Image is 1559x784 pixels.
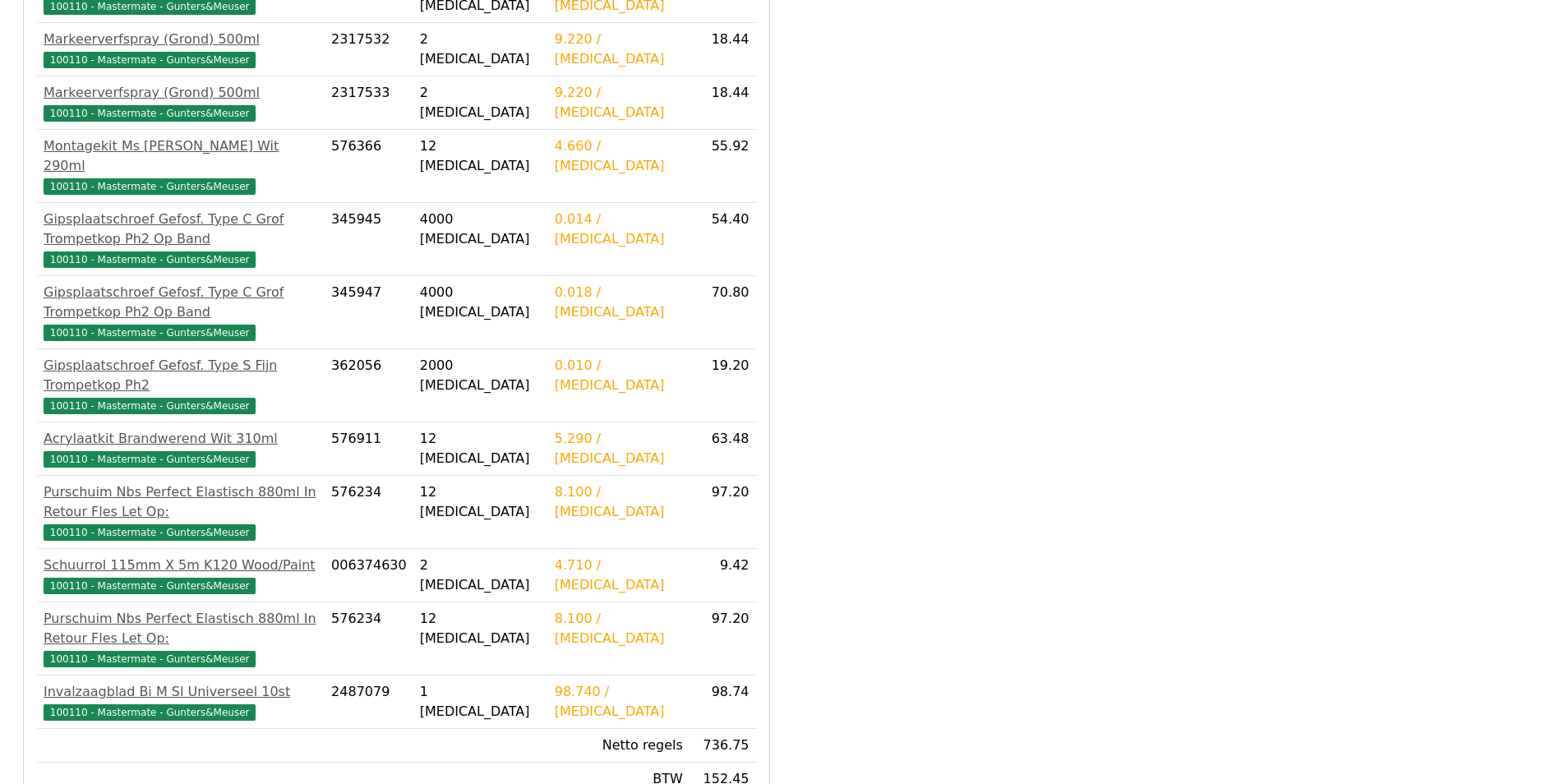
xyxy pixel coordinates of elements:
[325,676,413,729] td: 2487079
[325,476,413,549] td: 576234
[555,682,683,722] div: 98.740 / [MEDICAL_DATA]
[44,704,256,721] span: 100110 - Mastermate - Gunters&Meuser
[690,203,756,276] td: 54.40
[44,178,256,195] span: 100110 - Mastermate - Gunters&Meuser
[44,325,256,341] span: 100110 - Mastermate - Gunters&Meuser
[690,276,756,349] td: 70.80
[44,52,256,68] span: 100110 - Mastermate - Gunters&Meuser
[420,30,542,69] div: 2 [MEDICAL_DATA]
[44,682,318,722] a: Invalzaagblad Bi M Sl Universeel 10st100110 - Mastermate - Gunters&Meuser
[325,422,413,476] td: 576911
[420,210,542,249] div: 4000 [MEDICAL_DATA]
[44,556,318,595] a: Schuurrol 115mm X 5m K120 Wood/Paint100110 - Mastermate - Gunters&Meuser
[690,349,756,422] td: 19.20
[44,429,318,468] a: Acrylaatkit Brandwerend Wit 310ml100110 - Mastermate - Gunters&Meuser
[555,83,683,122] div: 9.220 / [MEDICAL_DATA]
[44,83,318,103] div: Markeerverfspray (Grond) 500ml
[420,356,542,395] div: 2000 [MEDICAL_DATA]
[420,682,542,722] div: 1 [MEDICAL_DATA]
[44,356,318,415] a: Gipsplaatschroef Gefosf. Type S Fijn Trompetkop Ph2100110 - Mastermate - Gunters&Meuser
[44,451,256,468] span: 100110 - Mastermate - Gunters&Meuser
[690,549,756,602] td: 9.42
[420,83,542,122] div: 2 [MEDICAL_DATA]
[690,602,756,676] td: 97.20
[44,398,256,414] span: 100110 - Mastermate - Gunters&Meuser
[44,524,256,541] span: 100110 - Mastermate - Gunters&Meuser
[420,609,542,648] div: 12 [MEDICAL_DATA]
[690,130,756,203] td: 55.92
[420,136,542,176] div: 12 [MEDICAL_DATA]
[44,283,318,342] a: Gipsplaatschroef Gefosf. Type C Grof Trompetkop Ph2 Op Band100110 - Mastermate - Gunters&Meuser
[44,30,318,49] div: Markeerverfspray (Grond) 500ml
[44,482,318,542] a: Purschuim Nbs Perfect Elastisch 880ml In Retour Fles Let Op:100110 - Mastermate - Gunters&Meuser
[690,23,756,76] td: 18.44
[44,283,318,322] div: Gipsplaatschroef Gefosf. Type C Grof Trompetkop Ph2 Op Band
[555,356,683,395] div: 0.010 / [MEDICAL_DATA]
[555,136,683,176] div: 4.660 / [MEDICAL_DATA]
[44,556,318,575] div: Schuurrol 115mm X 5m K120 Wood/Paint
[690,476,756,549] td: 97.20
[420,482,542,522] div: 12 [MEDICAL_DATA]
[44,578,256,594] span: 100110 - Mastermate - Gunters&Meuser
[44,105,256,122] span: 100110 - Mastermate - Gunters&Meuser
[44,251,256,268] span: 100110 - Mastermate - Gunters&Meuser
[555,210,683,249] div: 0.014 / [MEDICAL_DATA]
[555,609,683,648] div: 8.100 / [MEDICAL_DATA]
[44,482,318,522] div: Purschuim Nbs Perfect Elastisch 880ml In Retour Fles Let Op:
[690,76,756,130] td: 18.44
[555,556,683,595] div: 4.710 / [MEDICAL_DATA]
[325,549,413,602] td: 006374630
[44,210,318,269] a: Gipsplaatschroef Gefosf. Type C Grof Trompetkop Ph2 Op Band100110 - Mastermate - Gunters&Meuser
[44,30,318,69] a: Markeerverfspray (Grond) 500ml100110 - Mastermate - Gunters&Meuser
[555,283,683,322] div: 0.018 / [MEDICAL_DATA]
[555,429,683,468] div: 5.290 / [MEDICAL_DATA]
[420,556,542,595] div: 2 [MEDICAL_DATA]
[44,429,318,449] div: Acrylaatkit Brandwerend Wit 310ml
[548,729,690,763] td: Netto regels
[325,276,413,349] td: 345947
[44,136,318,196] a: Montagekit Ms [PERSON_NAME] Wit 290ml100110 - Mastermate - Gunters&Meuser
[325,349,413,422] td: 362056
[44,682,318,702] div: Invalzaagblad Bi M Sl Universeel 10st
[420,283,542,322] div: 4000 [MEDICAL_DATA]
[44,609,318,668] a: Purschuim Nbs Perfect Elastisch 880ml In Retour Fles Let Op:100110 - Mastermate - Gunters&Meuser
[325,203,413,276] td: 345945
[44,210,318,249] div: Gipsplaatschroef Gefosf. Type C Grof Trompetkop Ph2 Op Band
[690,676,756,729] td: 98.74
[420,429,542,468] div: 12 [MEDICAL_DATA]
[555,30,683,69] div: 9.220 / [MEDICAL_DATA]
[690,422,756,476] td: 63.48
[325,76,413,130] td: 2317533
[44,609,318,648] div: Purschuim Nbs Perfect Elastisch 880ml In Retour Fles Let Op:
[44,83,318,122] a: Markeerverfspray (Grond) 500ml100110 - Mastermate - Gunters&Meuser
[325,602,413,676] td: 576234
[325,23,413,76] td: 2317532
[555,482,683,522] div: 8.100 / [MEDICAL_DATA]
[690,729,756,763] td: 736.75
[44,356,318,395] div: Gipsplaatschroef Gefosf. Type S Fijn Trompetkop Ph2
[325,130,413,203] td: 576366
[44,136,318,176] div: Montagekit Ms [PERSON_NAME] Wit 290ml
[44,651,256,667] span: 100110 - Mastermate - Gunters&Meuser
